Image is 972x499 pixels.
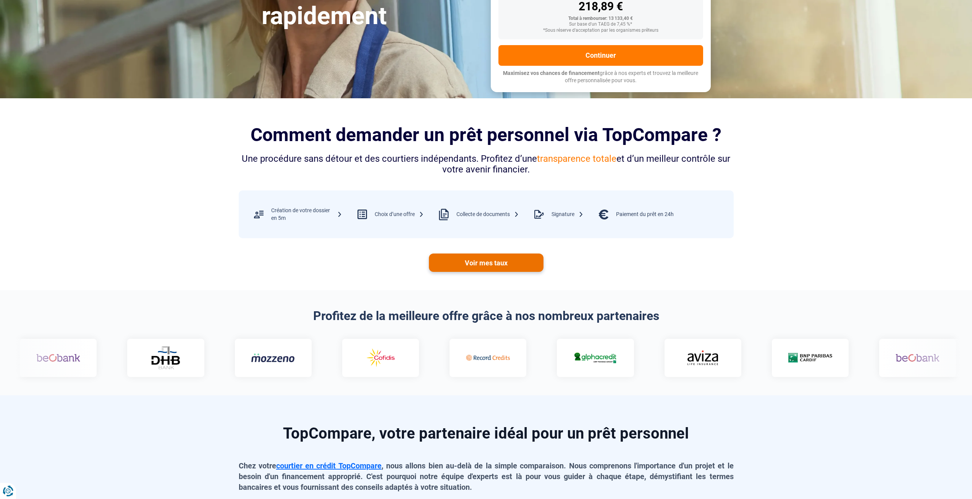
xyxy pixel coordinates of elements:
div: Sur base d'un TAEG de 7,45 %* [505,22,697,27]
img: Record credits [436,347,480,369]
div: Création de votre dossier en 5m [271,207,342,222]
img: Alphacredit [543,351,587,364]
p: grâce à nos experts et trouvez la meilleure offre personnalisée pour vous. [498,70,703,85]
a: Voir mes taux [429,254,543,272]
div: Total à rembourser: 13 133,40 € [505,16,697,21]
img: Cardif [759,353,802,362]
img: Aviza [658,350,688,365]
a: courtier en crédit TopCompare [276,461,382,470]
img: DHB Bank [121,346,151,369]
div: Paiement du prêt en 24h [616,211,674,218]
img: Beobank [866,347,910,369]
p: Chez votre , nous allons bien au-delà de la simple comparaison. Nous comprenons l'importance d'un... [239,460,734,492]
div: Signature [552,211,584,218]
img: Mozzeno [222,353,265,362]
div: *Sous réserve d'acceptation par les organismes prêteurs [505,28,697,33]
h2: Profitez de la meilleure offre grâce à nos nombreux partenaires [239,309,734,323]
button: Continuer [498,45,703,66]
h2: TopCompare, votre partenaire idéal pour un prêt personnel [239,426,734,441]
h2: Comment demander un prêt personnel via TopCompare ? [239,124,734,145]
div: 218,89 € [505,1,697,12]
div: Choix d’une offre [375,211,424,218]
div: Collecte de documents [456,211,519,218]
div: Une procédure sans détour et des courtiers indépendants. Profitez d’une et d’un meilleur contrôle... [239,153,734,176]
span: transparence totale [537,153,616,164]
img: Cofidis [329,347,373,369]
span: Maximisez vos chances de financement [503,70,600,76]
